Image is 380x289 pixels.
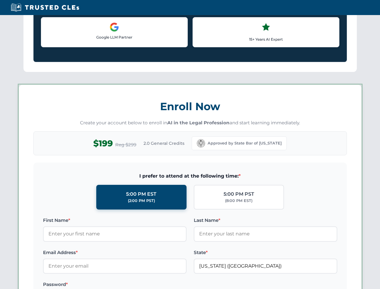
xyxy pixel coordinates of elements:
strong: AI in the Legal Profession [167,120,230,126]
input: Enter your last name [194,226,337,241]
div: 5:00 PM PST [224,190,254,198]
img: Trusted CLEs [9,3,81,12]
img: California Bar [197,139,205,148]
img: Google [110,22,119,32]
span: Reg $299 [115,141,136,148]
span: 2.0 General Credits [144,140,184,147]
label: Email Address [43,249,187,256]
input: Enter your first name [43,226,187,241]
div: (8:00 PM EST) [225,198,252,204]
div: 5:00 PM EST [126,190,156,198]
input: California (CA) [194,259,337,274]
div: (2:00 PM PST) [128,198,155,204]
span: I prefer to attend at the following time: [43,172,337,180]
label: Password [43,281,187,288]
label: State [194,249,337,256]
input: Enter your email [43,259,187,274]
p: Create your account below to enroll in and start learning immediately. [33,120,347,126]
p: 15+ Years AI Expert [198,36,334,42]
label: Last Name [194,217,337,224]
p: Google LLM Partner [46,34,183,40]
h3: Enroll Now [33,97,347,116]
span: Approved by State Bar of [US_STATE] [208,140,282,146]
label: First Name [43,217,187,224]
span: $199 [93,137,113,150]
